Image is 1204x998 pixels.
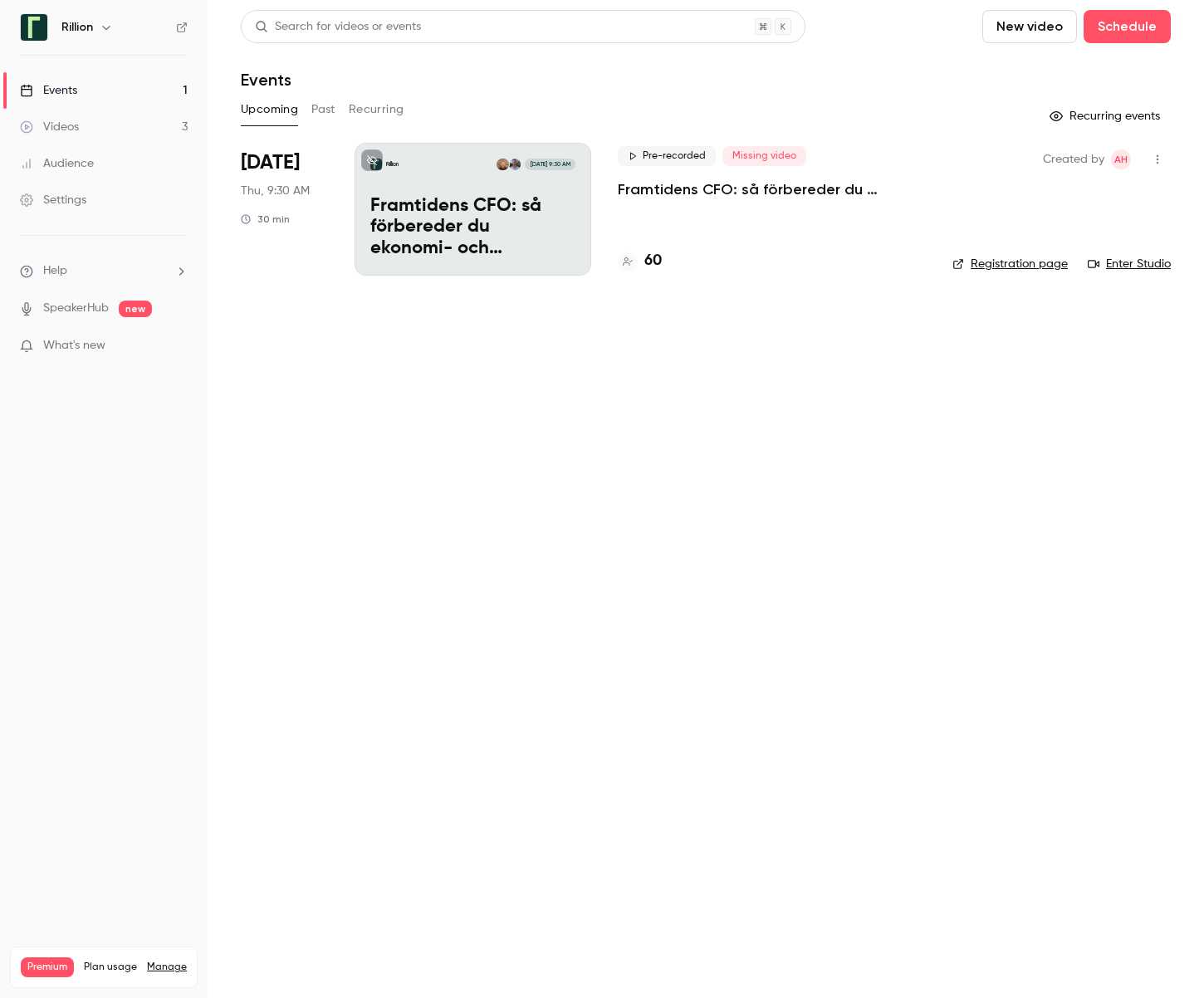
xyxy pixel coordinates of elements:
[618,179,926,199] a: Framtidens CFO: så förbereder du ekonomi- och finansfunktionen för AI-eran​
[1111,149,1131,169] span: Adam Holmgren
[722,146,806,166] span: Missing video
[952,256,1068,272] a: Registration page
[241,149,300,176] span: [DATE]
[20,119,79,135] div: Videos
[241,213,290,226] div: 30 min
[20,262,188,280] li: help-dropdown-opener
[370,196,575,260] p: Framtidens CFO: så förbereder du ekonomi- och finansfunktionen för AI-eran​
[20,82,77,99] div: Events
[241,70,291,90] h1: Events
[1084,10,1171,43] button: Schedule
[119,301,152,317] span: new
[147,961,187,974] a: Manage
[21,957,74,977] span: Premium
[1043,149,1104,169] span: Created by
[644,250,662,272] h4: 60
[349,96,404,123] button: Recurring
[525,159,575,170] span: [DATE] 9:30 AM
[241,143,328,276] div: Aug 28 Thu, 9:30 AM (Europe/Stockholm)
[1088,256,1171,272] a: Enter Studio
[241,183,310,199] span: Thu, 9:30 AM
[618,250,662,272] a: 60
[20,155,94,172] div: Audience
[618,146,716,166] span: Pre-recorded
[255,18,421,36] div: Search for videos or events
[1042,103,1171,130] button: Recurring events
[43,262,67,280] span: Help
[311,96,335,123] button: Past
[497,159,508,170] img: Monika Pers
[43,300,109,317] a: SpeakerHub
[355,143,591,276] a: Framtidens CFO: så förbereder du ekonomi- och finansfunktionen för AI-eran​RillionCharles WadeMon...
[21,14,47,41] img: Rillion
[20,192,86,208] div: Settings
[84,961,137,974] span: Plan usage
[386,160,399,169] p: Rillion
[1114,149,1128,169] span: AH
[61,19,93,36] h6: Rillion
[982,10,1077,43] button: New video
[509,159,521,170] img: Charles Wade
[43,337,105,355] span: What's new
[168,339,188,354] iframe: Noticeable Trigger
[241,96,298,123] button: Upcoming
